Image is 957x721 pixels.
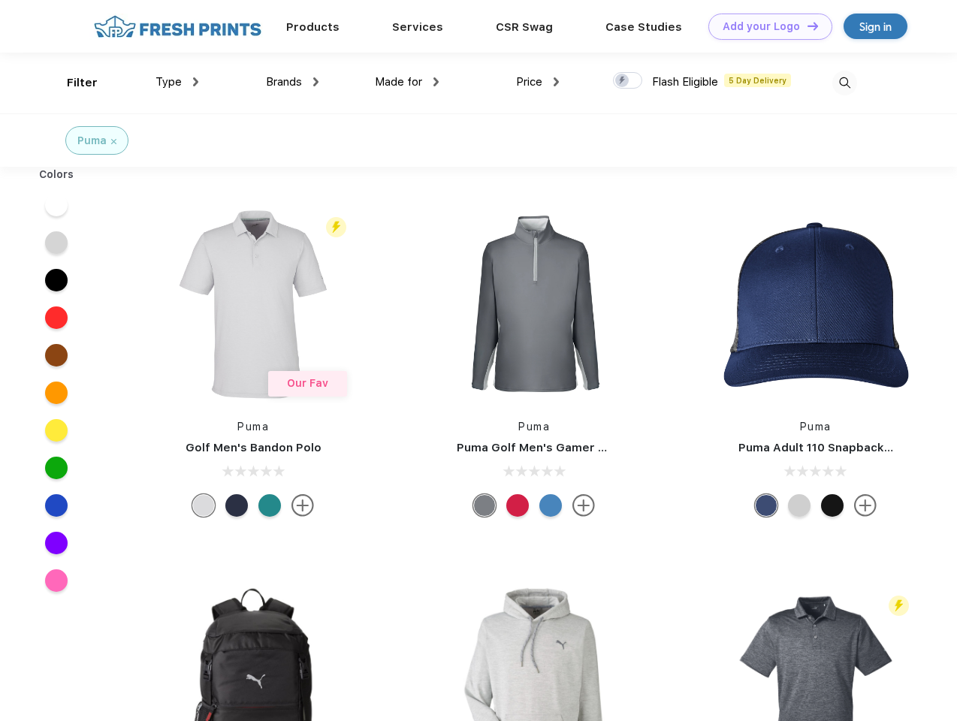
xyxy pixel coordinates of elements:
[153,204,353,404] img: func=resize&h=266
[723,20,800,33] div: Add your Logo
[237,421,269,433] a: Puma
[287,377,328,389] span: Our Fav
[821,494,844,517] div: Pma Blk with Pma Blk
[554,77,559,86] img: dropdown.png
[716,204,916,404] img: func=resize&h=266
[286,20,340,34] a: Products
[755,494,777,517] div: Peacoat Qut Shd
[192,494,215,517] div: High Rise
[457,441,694,454] a: Puma Golf Men's Gamer Golf Quarter-Zip
[392,20,443,34] a: Services
[111,139,116,144] img: filter_cancel.svg
[496,20,553,34] a: CSR Swag
[225,494,248,517] div: Navy Blazer
[313,77,318,86] img: dropdown.png
[724,74,791,87] span: 5 Day Delivery
[155,75,182,89] span: Type
[808,22,818,30] img: DT
[193,77,198,86] img: dropdown.png
[539,494,562,517] div: Bright Cobalt
[844,14,907,39] a: Sign in
[889,596,909,616] img: flash_active_toggle.svg
[375,75,422,89] span: Made for
[326,217,346,237] img: flash_active_toggle.svg
[186,441,322,454] a: Golf Men's Bandon Polo
[516,75,542,89] span: Price
[572,494,595,517] img: more.svg
[433,77,439,86] img: dropdown.png
[67,74,98,92] div: Filter
[788,494,811,517] div: Quarry Brt Whit
[652,75,718,89] span: Flash Eligible
[518,421,550,433] a: Puma
[832,71,857,95] img: desktop_search.svg
[258,494,281,517] div: Green Lagoon
[434,204,634,404] img: func=resize&h=266
[266,75,302,89] span: Brands
[28,167,86,183] div: Colors
[854,494,877,517] img: more.svg
[291,494,314,517] img: more.svg
[859,18,892,35] div: Sign in
[800,421,832,433] a: Puma
[506,494,529,517] div: Ski Patrol
[473,494,496,517] div: Quiet Shade
[77,133,107,149] div: Puma
[89,14,266,40] img: fo%20logo%202.webp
